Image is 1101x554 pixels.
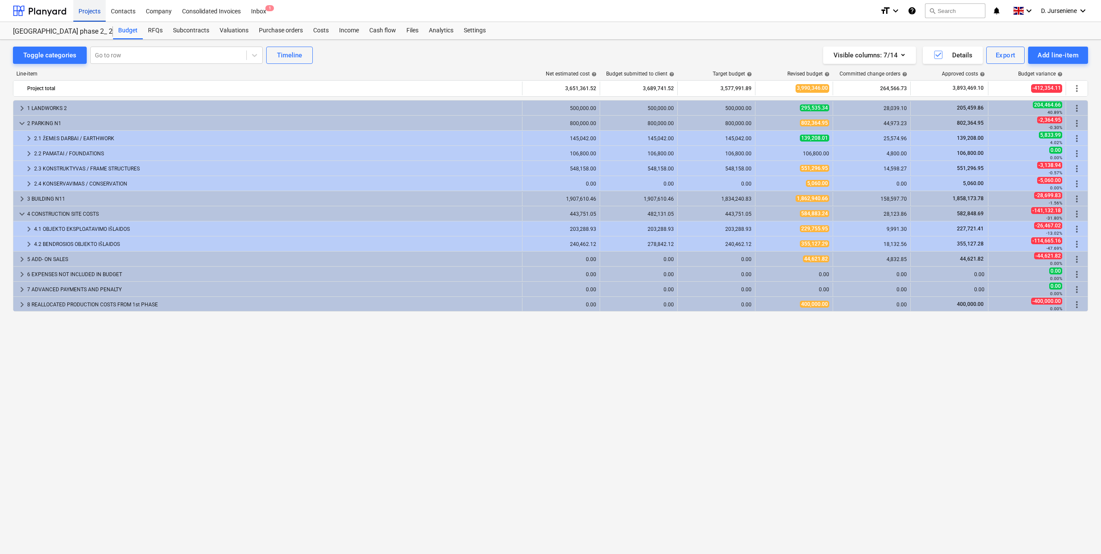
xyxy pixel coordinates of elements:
span: 802,364.95 [956,120,985,126]
div: 0.00 [526,181,596,187]
span: 44,621.82 [959,256,985,262]
small: 0.00% [1050,276,1062,281]
div: 145,042.00 [604,135,674,142]
span: keyboard_arrow_right [17,194,27,204]
a: Costs [308,22,334,39]
div: 203,288.93 [604,226,674,232]
div: 264,566.73 [837,82,907,95]
div: 4 CONSTRUCTION SITE COSTS [27,207,519,221]
span: 5,060.00 [806,180,829,187]
div: 4.2 BENDROSIOS OBJEKTO IŠLAIDOS [34,237,519,251]
div: Net estimated cost [546,71,597,77]
div: 0.00 [759,286,829,293]
div: 203,288.93 [526,226,596,232]
span: More actions [1072,194,1082,204]
span: keyboard_arrow_right [24,224,34,234]
div: Committed change orders [840,71,907,77]
span: More actions [1072,83,1082,94]
div: 28,039.10 [837,105,907,111]
div: 106,800.00 [604,151,674,157]
div: Budget [113,22,143,39]
div: 0.00 [681,256,752,262]
span: -3,138.94 [1037,162,1062,169]
span: keyboard_arrow_right [17,103,27,113]
span: More actions [1072,299,1082,310]
span: More actions [1072,103,1082,113]
div: 14,598.27 [837,166,907,172]
i: keyboard_arrow_down [890,6,901,16]
div: 500,000.00 [681,105,752,111]
button: Search [925,3,985,18]
span: 0.00 [1049,268,1062,274]
button: Timeline [266,47,313,64]
div: 3 BUILDING N11 [27,192,519,206]
div: 0.00 [604,181,674,187]
div: 548,158.00 [604,166,674,172]
div: 1,834,240.83 [681,196,752,202]
a: Purchase orders [254,22,308,39]
div: 106,800.00 [759,151,829,157]
div: Export [996,50,1016,61]
div: Analytics [424,22,459,39]
span: keyboard_arrow_right [17,254,27,264]
div: 0.00 [914,286,985,293]
div: Project total [27,82,519,95]
span: 802,364.95 [800,120,829,126]
div: Details [933,50,972,61]
span: 1,862,940.66 [796,195,829,202]
span: 355,127.28 [956,241,985,247]
span: 44,621.82 [803,255,829,262]
span: 355,127.29 [800,240,829,247]
div: 2 PARKING N1 [27,116,519,130]
div: 3,651,361.52 [526,82,596,95]
span: -2,364.95 [1037,116,1062,123]
small: -0.57% [1049,170,1062,175]
span: 227,721.41 [956,226,985,232]
div: 3,689,741.52 [604,82,674,95]
small: 40.89% [1048,110,1062,115]
a: Files [401,22,424,39]
button: Visible columns:7/14 [823,47,916,64]
a: RFQs [143,22,168,39]
span: keyboard_arrow_right [17,269,27,280]
small: 0.00% [1050,306,1062,311]
span: -44,621.82 [1034,252,1062,259]
div: 9,991.30 [837,226,907,232]
div: 0.00 [604,302,674,308]
div: 240,462.12 [526,241,596,247]
div: 158,597.70 [837,196,907,202]
a: Settings [459,22,491,39]
div: 3,577,991.89 [681,82,752,95]
div: Budget submitted to client [606,71,674,77]
div: 2.3 KONSTRUKTYVAS / FRAME STRUCTURES [34,162,519,176]
div: 25,574.96 [837,135,907,142]
div: 0.00 [837,181,907,187]
span: 1 [265,5,274,11]
div: 482,131.05 [604,211,674,217]
span: 400,000.00 [800,301,829,308]
span: 5,833.99 [1039,132,1062,138]
a: Cash flow [364,22,401,39]
small: 4.02% [1050,140,1062,145]
div: Timeline [277,50,302,61]
a: Valuations [214,22,254,39]
span: More actions [1072,179,1082,189]
div: Target budget [713,71,752,77]
div: 106,800.00 [526,151,596,157]
span: 229,755.95 [800,225,829,232]
button: Export [986,47,1025,64]
span: 582,848.69 [956,211,985,217]
small: -31.80% [1046,216,1062,220]
span: 295,535.34 [800,104,829,111]
div: Approved costs [942,71,985,77]
div: Income [334,22,364,39]
span: help [1056,72,1063,77]
small: -0.30% [1049,125,1062,130]
span: 139,208.00 [956,135,985,141]
button: Toggle categories [13,47,87,64]
div: 5 ADD- ON SALES [27,252,519,266]
div: 18,132.56 [837,241,907,247]
div: 145,042.00 [526,135,596,142]
div: 443,751.05 [681,211,752,217]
